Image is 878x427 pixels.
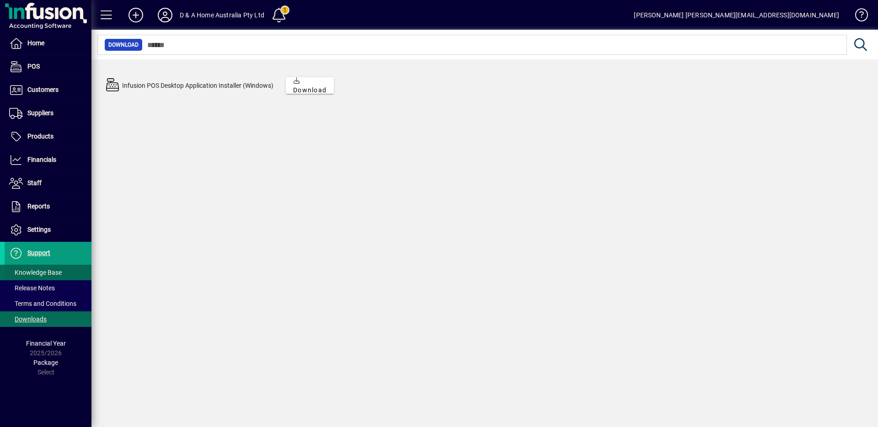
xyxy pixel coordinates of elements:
[27,226,51,233] span: Settings
[5,219,91,241] a: Settings
[9,269,62,276] span: Knowledge Base
[848,2,867,32] a: Knowledge Base
[27,133,54,140] span: Products
[286,77,334,94] a: Download
[27,156,56,163] span: Financials
[293,76,327,95] span: Download
[108,40,139,49] span: Download
[27,63,40,70] span: POS
[121,7,150,23] button: Add
[27,86,59,93] span: Customers
[5,296,91,311] a: Terms and Conditions
[5,149,91,171] a: Financials
[33,359,58,366] span: Package
[5,280,91,296] a: Release Notes
[5,125,91,148] a: Products
[5,32,91,55] a: Home
[9,300,76,307] span: Terms and Conditions
[5,102,91,125] a: Suppliers
[150,7,180,23] button: Profile
[9,315,47,323] span: Downloads
[27,179,42,187] span: Staff
[5,265,91,280] a: Knowledge Base
[27,109,54,117] span: Suppliers
[122,72,274,99] td: Infusion POS Desktop Application Installer (Windows)
[180,8,264,22] div: D & A Home Australia Pty Ltd
[27,249,50,256] span: Support
[5,55,91,78] a: POS
[5,172,91,195] a: Staff
[27,203,50,210] span: Reports
[9,284,55,292] span: Release Notes
[5,79,91,101] a: Customers
[26,340,66,347] span: Financial Year
[634,8,839,22] div: [PERSON_NAME] [PERSON_NAME][EMAIL_ADDRESS][DOMAIN_NAME]
[5,311,91,327] a: Downloads
[27,39,44,47] span: Home
[5,195,91,218] a: Reports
